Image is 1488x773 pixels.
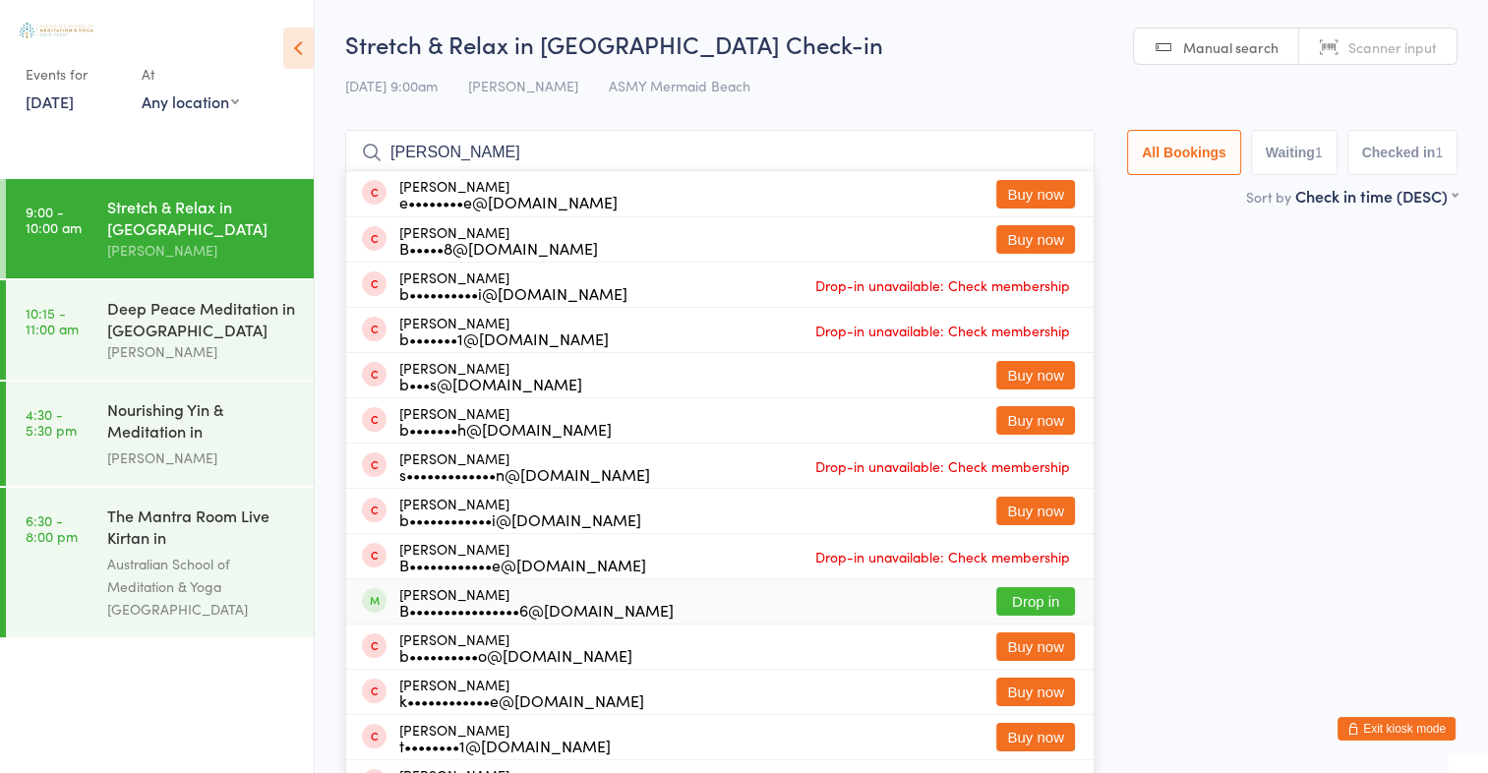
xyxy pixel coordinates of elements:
[399,376,582,391] div: b•••s@[DOMAIN_NAME]
[107,446,297,469] div: [PERSON_NAME]
[399,541,646,572] div: [PERSON_NAME]
[142,58,239,90] div: At
[996,587,1075,616] button: Drop in
[107,505,297,553] div: The Mantra Room Live Kirtan in [GEOGRAPHIC_DATA]
[996,361,1075,389] button: Buy now
[107,239,297,262] div: [PERSON_NAME]
[20,23,93,38] img: Australian School of Meditation & Yoga (Gold Coast)
[1347,130,1458,175] button: Checked in1
[399,647,632,663] div: b••••••••••o@[DOMAIN_NAME]
[399,722,611,753] div: [PERSON_NAME]
[399,450,650,482] div: [PERSON_NAME]
[399,677,644,708] div: [PERSON_NAME]
[399,631,632,663] div: [PERSON_NAME]
[26,90,74,112] a: [DATE]
[107,340,297,363] div: [PERSON_NAME]
[1295,185,1458,207] div: Check in time (DESC)
[996,225,1075,254] button: Buy now
[399,194,618,209] div: e••••••••e@[DOMAIN_NAME]
[996,497,1075,525] button: Buy now
[399,269,627,301] div: [PERSON_NAME]
[399,421,612,437] div: b•••••••h@[DOMAIN_NAME]
[26,406,77,438] time: 4:30 - 5:30 pm
[399,511,641,527] div: b••••••••••••i@[DOMAIN_NAME]
[399,224,598,256] div: [PERSON_NAME]
[6,488,314,637] a: 6:30 -8:00 pmThe Mantra Room Live Kirtan in [GEOGRAPHIC_DATA]Australian School of Meditation & Yo...
[107,297,297,340] div: Deep Peace Meditation in [GEOGRAPHIC_DATA]
[1246,187,1291,207] label: Sort by
[399,240,598,256] div: B•••••8@[DOMAIN_NAME]
[6,179,314,278] a: 9:00 -10:00 amStretch & Relax in [GEOGRAPHIC_DATA][PERSON_NAME]
[399,692,644,708] div: k••••••••••••e@[DOMAIN_NAME]
[399,315,609,346] div: [PERSON_NAME]
[399,557,646,572] div: B••••••••••••e@[DOMAIN_NAME]
[399,285,627,301] div: b••••••••••i@[DOMAIN_NAME]
[399,466,650,482] div: s•••••••••••••n@[DOMAIN_NAME]
[996,632,1075,661] button: Buy now
[345,130,1095,175] input: Search
[6,280,314,380] a: 10:15 -11:00 amDeep Peace Meditation in [GEOGRAPHIC_DATA][PERSON_NAME]
[107,196,297,239] div: Stretch & Relax in [GEOGRAPHIC_DATA]
[810,451,1075,481] span: Drop-in unavailable: Check membership
[399,178,618,209] div: [PERSON_NAME]
[399,738,611,753] div: t••••••••1@[DOMAIN_NAME]
[1315,145,1323,160] div: 1
[996,678,1075,706] button: Buy now
[107,398,297,446] div: Nourishing Yin & Meditation in [GEOGRAPHIC_DATA]
[26,204,82,235] time: 9:00 - 10:00 am
[399,496,641,527] div: [PERSON_NAME]
[345,28,1458,60] h2: Stretch & Relax in [GEOGRAPHIC_DATA] Check-in
[1348,37,1437,57] span: Scanner input
[6,382,314,486] a: 4:30 -5:30 pmNourishing Yin & Meditation in [GEOGRAPHIC_DATA][PERSON_NAME]
[345,76,438,95] span: [DATE] 9:00am
[399,586,674,618] div: [PERSON_NAME]
[107,553,297,621] div: Australian School of Meditation & Yoga [GEOGRAPHIC_DATA]
[810,316,1075,345] span: Drop-in unavailable: Check membership
[1183,37,1279,57] span: Manual search
[26,512,78,544] time: 6:30 - 8:00 pm
[142,90,239,112] div: Any location
[26,305,79,336] time: 10:15 - 11:00 am
[996,723,1075,751] button: Buy now
[399,330,609,346] div: b•••••••1@[DOMAIN_NAME]
[996,406,1075,435] button: Buy now
[26,58,122,90] div: Events for
[810,270,1075,300] span: Drop-in unavailable: Check membership
[399,360,582,391] div: [PERSON_NAME]
[1338,717,1456,741] button: Exit kiosk mode
[609,76,750,95] span: ASMY Mermaid Beach
[1435,145,1443,160] div: 1
[1251,130,1338,175] button: Waiting1
[468,76,578,95] span: [PERSON_NAME]
[399,405,612,437] div: [PERSON_NAME]
[810,542,1075,571] span: Drop-in unavailable: Check membership
[1127,130,1241,175] button: All Bookings
[399,602,674,618] div: B••••••••••••••••6@[DOMAIN_NAME]
[996,180,1075,208] button: Buy now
